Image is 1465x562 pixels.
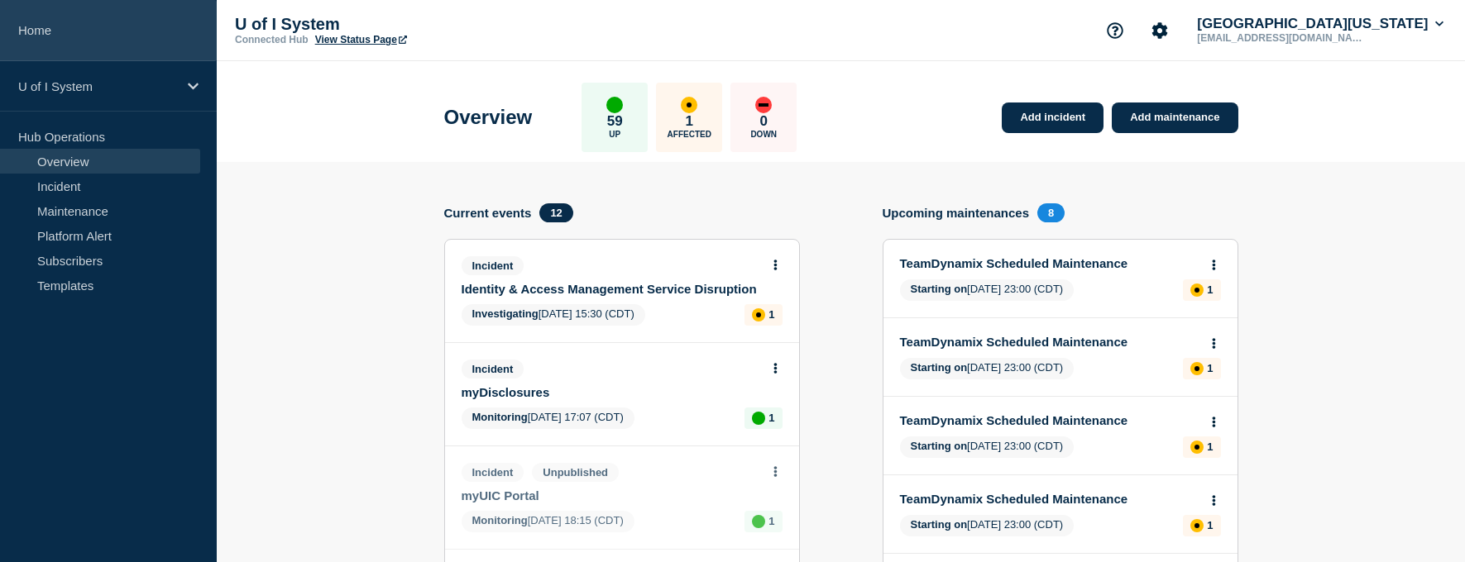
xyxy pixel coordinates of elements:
span: Starting on [911,440,968,452]
span: [DATE] 17:07 (CDT) [462,407,634,429]
button: Account settings [1142,13,1177,48]
span: Incident [462,256,524,275]
h1: Overview [444,106,533,129]
p: U of I System [18,79,177,93]
span: Unpublished [532,463,619,482]
p: 59 [607,113,623,130]
p: 1 [768,515,774,527]
span: 12 [539,203,572,222]
div: affected [681,97,697,113]
div: affected [752,308,765,321]
a: TeamDynamix Scheduled Maintenance [900,492,1199,506]
span: [DATE] 15:30 (CDT) [462,304,645,326]
span: [DATE] 23:00 (CDT) [900,358,1075,379]
div: up [752,515,765,528]
p: 1 [686,113,693,130]
p: 1 [1207,283,1213,296]
p: 1 [1207,519,1213,531]
p: U of I System [235,15,566,34]
p: Connected Hub [235,34,309,45]
div: up [606,97,623,113]
span: Monitoring [472,514,528,526]
h4: Current events [444,206,532,220]
p: 1 [1207,441,1213,453]
span: Starting on [911,518,968,531]
p: 1 [768,308,774,321]
span: [DATE] 23:00 (CDT) [900,515,1075,536]
div: affected [1190,362,1204,375]
button: [GEOGRAPHIC_DATA][US_STATE] [1194,16,1447,32]
a: Identity & Access Management Service Disruption [462,282,760,296]
span: Starting on [911,361,968,374]
a: TeamDynamix Scheduled Maintenance [900,335,1199,349]
button: Support [1098,13,1132,48]
span: [DATE] 23:00 (CDT) [900,436,1075,458]
a: Add maintenance [1112,102,1238,133]
a: Add incident [1002,102,1104,133]
span: [DATE] 23:00 (CDT) [900,279,1075,301]
span: Starting on [911,283,968,295]
p: 1 [1207,362,1213,374]
span: Investigating [472,307,539,320]
p: 1 [768,412,774,424]
h4: Upcoming maintenances [883,206,1030,220]
a: myUIC Portal [462,488,760,502]
a: TeamDynamix Scheduled Maintenance [900,413,1199,427]
p: [EMAIL_ADDRESS][DOMAIN_NAME] [1194,32,1366,44]
a: myDisclosures [462,385,760,399]
div: up [752,412,765,425]
div: affected [1190,283,1204,297]
p: Down [750,130,777,139]
a: View Status Page [315,34,407,45]
span: Incident [462,463,524,482]
div: affected [1190,519,1204,532]
p: Up [609,130,620,139]
div: affected [1190,441,1204,454]
span: [DATE] 18:15 (CDT) [462,511,634,532]
div: down [755,97,772,113]
span: Monitoring [472,411,528,423]
span: 8 [1037,203,1065,222]
span: Incident [462,360,524,379]
a: TeamDynamix Scheduled Maintenance [900,256,1199,270]
p: 0 [760,113,768,130]
p: Affected [668,130,711,139]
